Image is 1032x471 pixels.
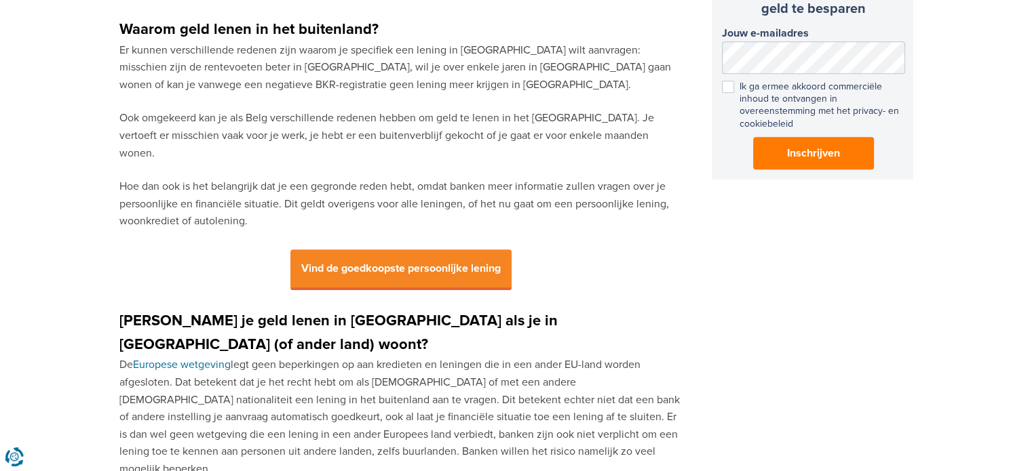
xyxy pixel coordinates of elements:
p: Er kunnen verschillende redenen zijn waarom je specifiek een lening in [GEOGRAPHIC_DATA] wilt aan... [119,42,683,94]
p: Ook omgekeerd kan je als Belg verschillende redenen hebben om geld te lenen in het [GEOGRAPHIC_DA... [119,110,683,162]
a: Vind de goedkoopste persoonlijke lening [290,263,512,274]
label: Ik ga ermee akkoord commerciële inhoud te ontvangen in overeenstemming met het privacy- en cookie... [722,81,905,130]
p: Hoe dan ook is het belangrijk dat je een gegronde reden hebt, omdat banken meer informatie zullen... [119,178,683,230]
button: Inschrijven [753,137,874,169]
span: Inschrijven [787,145,840,161]
iframe: fb:page Facebook Social Plugin [712,212,915,300]
span: Vind de goedkoopste persoonlijke lening [290,249,512,290]
label: Jouw e-mailadres [722,27,905,40]
strong: [PERSON_NAME] je geld lenen in [GEOGRAPHIC_DATA] als je in [GEOGRAPHIC_DATA] (of ander land) woont? [119,312,558,354]
a: Europese wetgeving [133,358,231,371]
strong: Waarom geld lenen in het buitenland? [119,20,379,39]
